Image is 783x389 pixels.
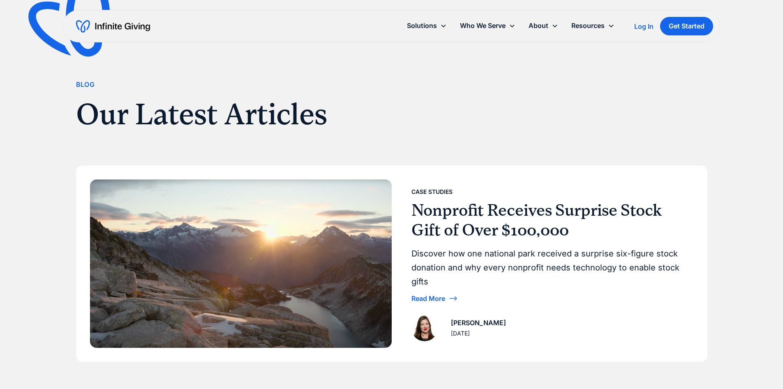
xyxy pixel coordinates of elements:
[401,17,454,35] div: Solutions
[411,247,687,289] div: Discover how one national park received a surprise six-figure stock donation and why every nonpro...
[411,200,687,240] h3: Nonprofit Receives Surprise Stock Gift of Over $100,000
[451,317,506,328] div: [PERSON_NAME]
[572,20,605,31] div: Resources
[451,328,470,338] div: [DATE]
[529,20,549,31] div: About
[661,17,714,35] a: Get Started
[77,166,707,361] a: Case StudiesNonprofit Receives Surprise Stock Gift of Over $100,000Discover how one national park...
[76,97,497,132] h1: Our Latest Articles
[522,17,565,35] div: About
[411,295,445,302] div: Read More
[635,21,654,31] a: Log In
[76,79,95,90] div: Blog
[460,20,506,31] div: Who We Serve
[635,23,654,30] div: Log In
[454,17,522,35] div: Who We Serve
[407,20,437,31] div: Solutions
[565,17,621,35] div: Resources
[76,20,150,33] a: home
[411,187,453,197] div: Case Studies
